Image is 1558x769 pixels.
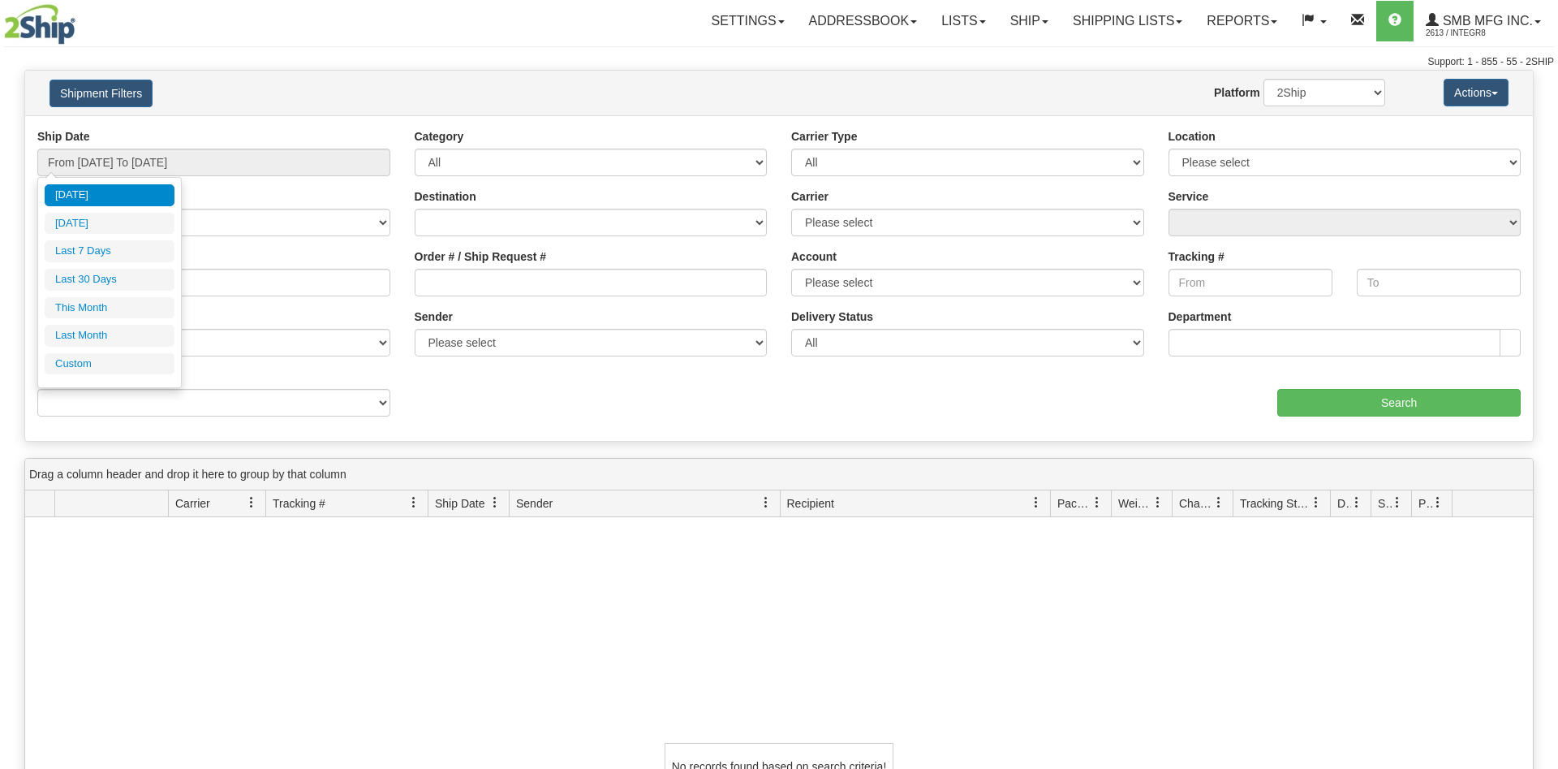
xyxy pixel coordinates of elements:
[1168,128,1216,145] label: Location
[415,128,464,145] label: Category
[435,495,484,512] span: Ship Date
[1057,495,1091,512] span: Packages
[1337,495,1351,512] span: Delivery Status
[797,1,930,41] a: Addressbook
[37,128,90,145] label: Ship Date
[273,495,325,512] span: Tracking #
[45,297,174,319] li: This Month
[791,309,873,325] label: Delivery Status
[238,489,265,516] a: Carrier filter column settings
[4,55,1554,69] div: Support: 1 - 855 - 55 - 2SHIP
[1343,489,1371,516] a: Delivery Status filter column settings
[45,353,174,375] li: Custom
[45,269,174,291] li: Last 30 Days
[415,309,453,325] label: Sender
[45,240,174,262] li: Last 7 Days
[400,489,428,516] a: Tracking # filter column settings
[1302,489,1330,516] a: Tracking Status filter column settings
[752,489,780,516] a: Sender filter column settings
[45,213,174,235] li: [DATE]
[791,128,857,145] label: Carrier Type
[1357,269,1521,296] input: To
[1439,14,1533,28] span: SMB MFG INC.
[1444,79,1509,106] button: Actions
[1194,1,1289,41] a: Reports
[516,495,553,512] span: Sender
[787,495,834,512] span: Recipient
[1168,269,1332,296] input: From
[1384,489,1411,516] a: Shipment Issues filter column settings
[1083,489,1111,516] a: Packages filter column settings
[998,1,1061,41] a: Ship
[791,188,828,205] label: Carrier
[1118,495,1152,512] span: Weight
[481,489,509,516] a: Ship Date filter column settings
[45,325,174,347] li: Last Month
[1168,188,1209,205] label: Service
[1418,495,1432,512] span: Pickup Status
[791,248,837,265] label: Account
[415,248,547,265] label: Order # / Ship Request #
[1022,489,1050,516] a: Recipient filter column settings
[4,4,75,45] img: logo2613.jpg
[1414,1,1553,41] a: SMB MFG INC. 2613 / InteGR8
[1179,495,1213,512] span: Charge
[1426,25,1547,41] span: 2613 / InteGR8
[1168,309,1232,325] label: Department
[1424,489,1452,516] a: Pickup Status filter column settings
[1521,301,1556,467] iframe: chat widget
[1277,389,1521,417] input: Search
[1061,1,1194,41] a: Shipping lists
[929,1,997,41] a: Lists
[45,184,174,206] li: [DATE]
[415,188,476,205] label: Destination
[1240,495,1311,512] span: Tracking Status
[699,1,797,41] a: Settings
[1214,84,1260,101] label: Platform
[25,459,1533,490] div: grid grouping header
[1144,489,1172,516] a: Weight filter column settings
[1168,248,1224,265] label: Tracking #
[49,80,153,107] button: Shipment Filters
[1378,495,1392,512] span: Shipment Issues
[1205,489,1233,516] a: Charge filter column settings
[175,495,210,512] span: Carrier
